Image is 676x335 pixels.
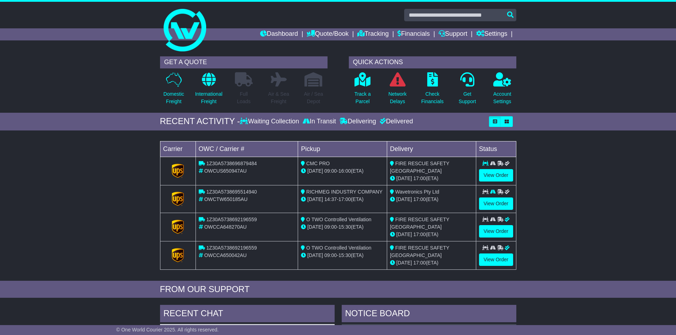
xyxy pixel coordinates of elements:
p: Air / Sea Depot [304,90,323,105]
a: Financials [397,28,430,40]
span: 17:00 [413,260,426,266]
div: NOTICE BOARD [342,305,516,324]
img: GetCarrierServiceLogo [172,220,184,234]
span: CMC PRO [306,161,330,166]
div: Waiting Collection [240,118,301,125]
a: Tracking [357,28,389,40]
td: Delivery [387,141,476,157]
a: Quote/Book [307,28,348,40]
span: OWCUS650947AU [204,168,247,174]
span: 17:00 [413,196,426,202]
a: View Order [479,197,513,210]
div: RECENT ACTIVITY - [160,116,240,127]
span: 1Z30A5738692196559 [206,245,257,251]
p: Check Financials [421,90,444,105]
a: NetworkDelays [388,72,407,109]
a: Track aParcel [354,72,371,109]
span: [DATE] [396,231,412,237]
span: 15:30 [339,252,351,258]
div: In Transit [301,118,338,125]
p: Full Loads [235,90,253,105]
span: 17:00 [413,231,426,237]
div: - (ETA) [301,167,384,175]
span: OWCCA650042AU [204,252,247,258]
span: 1Z30A5738695514940 [206,189,257,195]
div: - (ETA) [301,252,384,259]
span: O TWO Controlled Ventilation [306,217,371,222]
span: 09:00 [324,168,337,174]
span: RICHMEG INDUSTRY COMPANY [306,189,383,195]
span: O TWO Controlled Ventilation [306,245,371,251]
span: [DATE] [307,168,323,174]
td: OWC / Carrier # [196,141,298,157]
div: - (ETA) [301,196,384,203]
a: View Order [479,169,513,182]
div: RECENT CHAT [160,305,335,324]
span: 09:00 [324,224,337,230]
a: View Order [479,253,513,266]
img: GetCarrierServiceLogo [172,164,184,178]
span: OWCTW650185AU [204,196,247,202]
span: 09:00 [324,252,337,258]
p: Account Settings [493,90,511,105]
a: InternationalFreight [195,72,223,109]
td: Pickup [298,141,387,157]
span: 1Z30A5738696879484 [206,161,257,166]
div: GET A QUOTE [160,56,328,68]
div: (ETA) [390,231,473,238]
p: International Freight [195,90,222,105]
a: AccountSettings [493,72,512,109]
span: 16:00 [339,168,351,174]
span: Wavetronics Pty Ltd [395,189,439,195]
a: Dashboard [260,28,298,40]
a: View Order [479,225,513,238]
img: GetCarrierServiceLogo [172,192,184,206]
span: [DATE] [307,196,323,202]
a: DomesticFreight [163,72,184,109]
img: GetCarrierServiceLogo [172,248,184,262]
p: Domestic Freight [163,90,184,105]
span: [DATE] [307,224,323,230]
span: © One World Courier 2025. All rights reserved. [116,327,219,333]
a: GetSupport [458,72,476,109]
span: [DATE] [396,260,412,266]
span: FIRE RESCUE SAFETY [GEOGRAPHIC_DATA] [390,217,449,230]
div: - (ETA) [301,223,384,231]
p: Air & Sea Freight [268,90,289,105]
a: CheckFinancials [421,72,444,109]
div: (ETA) [390,175,473,182]
span: OWCCA648270AU [204,224,247,230]
p: Track a Parcel [355,90,371,105]
div: Delivered [378,118,413,125]
span: 1Z30A5738692196559 [206,217,257,222]
div: FROM OUR SUPPORT [160,284,516,295]
span: 15:30 [339,224,351,230]
span: FIRE RESCUE SAFETY [GEOGRAPHIC_DATA] [390,245,449,258]
p: Get Support [458,90,476,105]
td: Carrier [160,141,196,157]
span: 17:00 [339,196,351,202]
td: Status [476,141,516,157]
span: [DATE] [396,175,412,181]
span: [DATE] [307,252,323,258]
div: QUICK ACTIONS [349,56,516,68]
a: Settings [476,28,507,40]
span: 14:37 [324,196,337,202]
div: (ETA) [390,259,473,267]
p: Network Delays [388,90,406,105]
div: Delivering [338,118,378,125]
span: FIRE RESCUE SAFETY [GEOGRAPHIC_DATA] [390,161,449,174]
span: [DATE] [396,196,412,202]
span: 17:00 [413,175,426,181]
a: Support [439,28,467,40]
div: (ETA) [390,196,473,203]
